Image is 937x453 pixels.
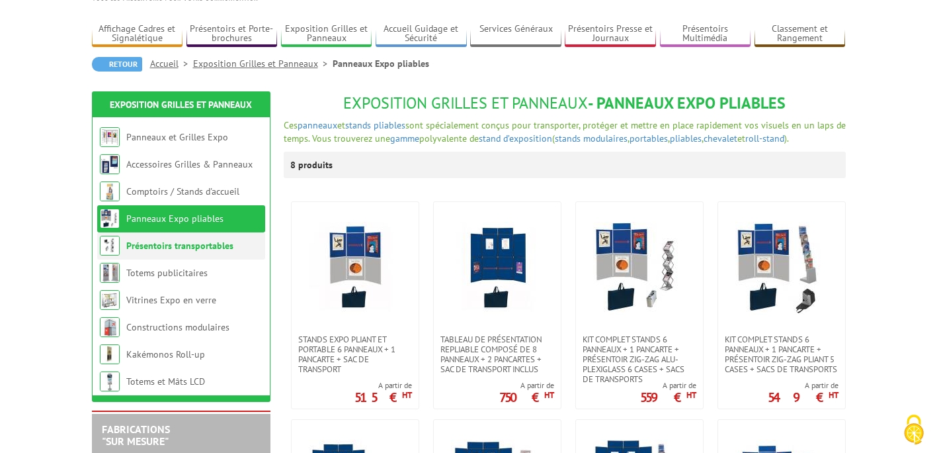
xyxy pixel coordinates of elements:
[354,393,412,401] p: 515 €
[434,334,561,374] a: TABLEAU DE PRÉSENTATION REPLIABLE COMPOSÉ DE 8 panneaux + 2 pancartes + sac de transport inclus
[126,185,239,197] a: Comptoirs / Stands d'accueil
[284,119,846,144] span: sont spécialement conçus pour transporter, protéger et mettre en place rapidement vos visuels en ...
[100,181,120,201] img: Comptoirs / Stands d'accueil
[333,57,429,70] li: Panneaux Expo pliables
[343,93,588,113] span: Exposition Grilles et Panneaux
[718,334,845,374] a: Kit complet stands 6 panneaux + 1 pancarte + présentoir zig-zag pliant 5 cases + sacs de transports
[298,334,412,374] span: Stands expo pliant et portable 6 panneaux + 1 pancarte + sac de transport
[660,23,751,45] a: Présentoirs Multimédia
[745,132,784,144] a: roll-stand
[284,95,846,112] h1: - Panneaux Expo pliables
[640,393,696,401] p: 559 €
[440,334,554,374] span: TABLEAU DE PRÉSENTATION REPLIABLE COMPOSÉ DE 8 panneaux + 2 pancartes + sac de transport inclus
[479,132,552,144] a: stand d’exposition
[552,132,789,144] span: ( , , , et ).
[281,23,372,45] a: Exposition Grilles et Panneaux
[284,119,345,131] span: Ces et
[126,321,229,333] a: Constructions modulaires
[686,389,696,401] sup: HT
[126,376,205,387] a: Totems et Mâts LCD
[576,334,703,384] a: Kit complet stands 6 panneaux + 1 pancarte + présentoir zig-zag alu-plexiglass 6 cases + sacs de ...
[630,132,668,144] a: portables
[768,380,838,391] span: A partir de
[544,389,554,401] sup: HT
[309,222,401,315] img: Stands expo pliant et portable 6 panneaux + 1 pancarte + sac de transport
[891,408,937,453] button: Cookies (modal window)
[126,240,233,252] a: Présentoirs transportables
[735,222,828,315] img: Kit complet stands 6 panneaux + 1 pancarte + présentoir zig-zag pliant 5 cases + sacs de transports
[100,344,120,364] img: Kakémonos Roll-up
[897,413,930,446] img: Cookies (modal window)
[100,127,120,147] img: Panneaux et Grilles Expo
[640,380,696,391] span: A partir de
[100,372,120,391] img: Totems et Mâts LCD
[102,423,170,448] a: FABRICATIONS"Sur Mesure"
[768,393,838,401] p: 549 €
[704,132,737,144] a: chevalet
[499,393,554,401] p: 750 €
[829,389,838,401] sup: HT
[754,23,846,45] a: Classement et Rangement
[110,99,252,111] a: Exposition Grilles et Panneaux
[593,222,686,315] img: Kit complet stands 6 panneaux + 1 pancarte + présentoir zig-zag alu-plexiglass 6 cases + sacs de ...
[126,158,253,170] a: Accessoires Grilles & Panneaux
[150,58,193,70] a: Accueil
[402,389,412,401] sup: HT
[298,119,337,131] a: panneaux
[126,348,205,360] a: Kakémonos Roll-up
[92,23,183,45] a: Affichage Cadres et Signalétique
[100,236,120,256] img: Présentoirs transportables
[193,58,333,70] a: Exposition Grilles et Panneaux
[92,57,142,72] a: Retour
[583,334,696,384] span: Kit complet stands 6 panneaux + 1 pancarte + présentoir zig-zag alu-plexiglass 6 cases + sacs de ...
[725,334,838,374] span: Kit complet stands 6 panneaux + 1 pancarte + présentoir zig-zag pliant 5 cases + sacs de transports
[100,209,120,228] img: Panneaux Expo pliables
[390,132,419,144] a: gamme
[670,132,702,144] a: pliables
[451,222,544,315] img: TABLEAU DE PRÉSENTATION REPLIABLE COMPOSÉ DE 8 panneaux + 2 pancartes + sac de transport inclus
[345,119,371,131] a: stands
[555,132,628,144] a: stands modulaires
[126,131,228,143] a: Panneaux et Grilles Expo
[126,267,208,279] a: Totems publicitaires
[100,290,120,310] img: Vitrines Expo en verre
[290,152,340,178] p: 8 produits
[186,23,278,45] a: Présentoirs et Porte-brochures
[354,380,412,391] span: A partir de
[565,23,656,45] a: Présentoirs Presse et Journaux
[100,154,120,174] img: Accessoires Grilles & Panneaux
[470,23,561,45] a: Services Généraux
[100,263,120,283] img: Totems publicitaires
[376,23,467,45] a: Accueil Guidage et Sécurité
[100,317,120,337] img: Constructions modulaires
[126,213,224,225] a: Panneaux Expo pliables
[499,380,554,391] span: A partir de
[292,334,419,374] a: Stands expo pliant et portable 6 panneaux + 1 pancarte + sac de transport
[126,294,216,306] a: Vitrines Expo en verre
[374,119,405,131] a: pliables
